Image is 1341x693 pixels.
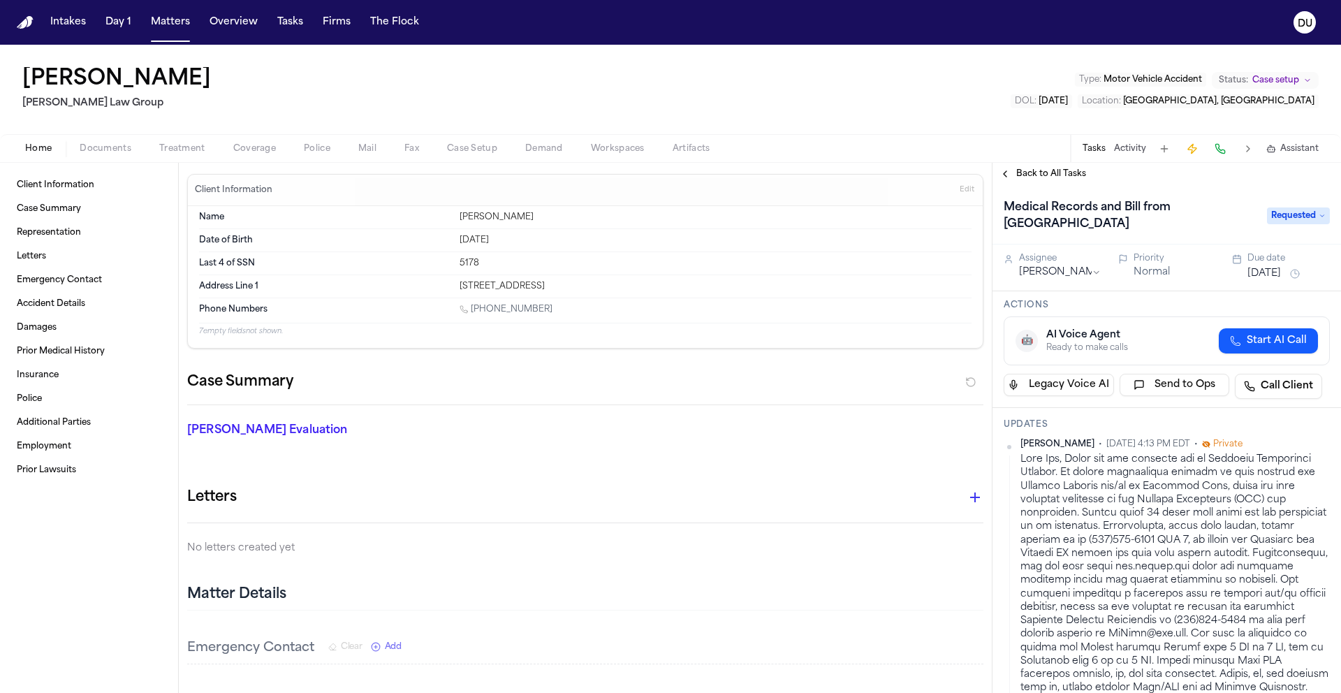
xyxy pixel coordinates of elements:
[998,196,1259,235] h1: Medical Records and Bill from [GEOGRAPHIC_DATA]
[22,67,211,92] h1: [PERSON_NAME]
[1194,439,1198,450] span: •
[1252,75,1299,86] span: Case setup
[272,10,309,35] button: Tasks
[1075,73,1206,87] button: Edit Type: Motor Vehicle Accident
[45,10,91,35] a: Intakes
[11,364,167,386] a: Insurance
[1134,253,1216,264] div: Priority
[1020,439,1094,450] span: [PERSON_NAME]
[1267,207,1330,224] span: Requested
[1247,253,1330,264] div: Due date
[233,143,276,154] span: Coverage
[385,641,402,652] span: Add
[25,143,52,154] span: Home
[955,179,979,201] button: Edit
[1134,265,1170,279] button: Normal
[1078,94,1319,108] button: Edit Location: Hollywood, FL
[17,370,59,381] span: Insurance
[11,245,167,268] a: Letters
[525,143,563,154] span: Demand
[1219,328,1318,353] button: Start AI Call
[1123,97,1314,105] span: [GEOGRAPHIC_DATA], [GEOGRAPHIC_DATA]
[17,393,42,404] span: Police
[1039,97,1068,105] span: [DATE]
[159,143,205,154] span: Treatment
[187,585,286,604] h2: Matter Details
[1046,342,1128,353] div: Ready to make calls
[199,281,451,292] dt: Address Line 1
[460,212,972,223] div: [PERSON_NAME]
[11,459,167,481] a: Prior Lawsuits
[11,316,167,339] a: Damages
[317,10,356,35] button: Firms
[17,346,105,357] span: Prior Medical History
[199,258,451,269] dt: Last 4 of SSN
[404,143,419,154] span: Fax
[17,227,81,238] span: Representation
[199,304,268,315] span: Phone Numbers
[304,143,330,154] span: Police
[1004,374,1114,396] button: Legacy Voice AI
[1213,439,1243,450] span: Private
[371,641,402,652] button: Add New
[11,340,167,363] a: Prior Medical History
[960,185,974,195] span: Edit
[1004,419,1330,430] h3: Updates
[1280,143,1319,154] span: Assistant
[22,67,211,92] button: Edit matter name
[11,388,167,410] a: Police
[447,143,497,154] span: Case Setup
[1016,168,1086,180] span: Back to All Tasks
[365,10,425,35] button: The Flock
[100,10,137,35] button: Day 1
[1079,75,1101,84] span: Type :
[17,203,81,214] span: Case Summary
[11,411,167,434] a: Additional Parties
[187,486,237,509] h1: Letters
[1182,139,1202,159] button: Create Immediate Task
[1004,300,1330,311] h3: Actions
[1210,139,1230,159] button: Make a Call
[199,326,972,337] p: 7 empty fields not shown.
[17,322,57,333] span: Damages
[992,168,1093,180] button: Back to All Tasks
[1104,75,1202,84] span: Motor Vehicle Accident
[1019,253,1101,264] div: Assignee
[199,212,451,223] dt: Name
[199,235,451,246] dt: Date of Birth
[17,16,34,29] a: Home
[460,304,552,315] a: Call 1 (754) 366-8736
[358,143,376,154] span: Mail
[187,540,983,557] p: No letters created yet
[17,180,94,191] span: Client Information
[591,143,645,154] span: Workspaces
[187,422,441,439] p: [PERSON_NAME] Evaluation
[17,465,76,476] span: Prior Lawsuits
[1015,97,1036,105] span: DOL :
[11,174,167,196] a: Client Information
[11,293,167,315] a: Accident Details
[17,251,46,262] span: Letters
[187,639,314,658] h3: Emergency Contact
[1287,265,1303,282] button: Snooze task
[1266,143,1319,154] button: Assistant
[1106,439,1190,450] span: [DATE] 4:13 PM EDT
[204,10,263,35] a: Overview
[341,641,362,652] span: Clear
[673,143,710,154] span: Artifacts
[192,184,275,196] h3: Client Information
[17,298,85,309] span: Accident Details
[328,641,362,652] button: Clear Emergency Contact
[22,95,217,112] h2: [PERSON_NAME] Law Group
[460,281,972,292] div: [STREET_ADDRESS]
[17,275,102,286] span: Emergency Contact
[1298,19,1312,29] text: DU
[1083,143,1106,154] button: Tasks
[460,258,972,269] div: 5178
[80,143,131,154] span: Documents
[1082,97,1121,105] span: Location :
